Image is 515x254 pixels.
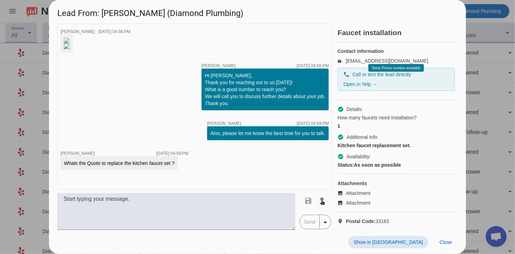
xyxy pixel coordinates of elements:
span: [PERSON_NAME] [60,29,95,34]
mat-icon: location_on [337,219,346,224]
span: Additional info: [346,134,378,141]
span: [PERSON_NAME] [202,64,236,68]
a: Attachment [337,190,455,197]
span: Attachment [346,199,370,206]
div: Also, please let me know the best time for you to talk.​ [211,130,326,137]
img: 00X3LisA8jJ31UbE5_AA4A [64,38,70,43]
span: How many faucets need installation? [337,114,417,121]
div: 1 [337,122,455,129]
div: [DATE] 04:56:PM [297,64,329,68]
span: Call or text the lead directly [352,71,411,78]
span: Availability: [346,153,371,160]
mat-icon: check_circle [337,106,344,112]
div: [DATE] 04:56:PM [98,30,130,34]
div: As soon as possible [337,161,455,168]
mat-icon: image [337,190,346,196]
h4: Contact information [337,48,455,55]
strong: Status: [337,162,354,168]
img: -2u0h_kZ0s2kX5vdVyt3Ig [64,43,70,49]
button: Close [434,236,458,248]
span: Attachment [346,190,370,197]
mat-icon: touch_app [318,197,327,205]
span: [PERSON_NAME] [60,151,95,156]
mat-icon: phone [343,71,350,78]
mat-icon: arrow_drop_down [321,218,329,227]
mat-icon: check_circle [337,134,344,140]
span: 33183 [346,218,389,225]
strong: Postal Code: [346,219,376,224]
mat-icon: email [337,59,346,63]
a: Open in Yelp → [343,81,377,87]
span: [PERSON_NAME] [207,121,242,126]
div: Hi [PERSON_NAME], Thank you for reaching out to us [DATE]! What is a good number to reach you? We... [205,72,326,107]
a: [EMAIL_ADDRESS][DOMAIN_NAME] [346,58,428,64]
div: Whats the Quote to replace the kitchen faucet set ? [64,160,174,167]
span: Details: [346,106,363,113]
a: Attachment [337,199,455,206]
mat-icon: check_circle [337,153,344,160]
span: Show in [GEOGRAPHIC_DATA] [354,239,423,245]
h4: Attachments [337,180,455,187]
span: Close [440,239,452,245]
mat-icon: image [337,200,346,206]
h2: Faucet installation [337,29,458,36]
div: Kitchen faucet replacement set. [337,142,455,149]
div: [DATE] 04:59:PM [156,151,188,156]
div: [DATE] 04:59:PM [297,121,329,126]
button: Show in [GEOGRAPHIC_DATA] [348,236,428,248]
span: Temp Phone number available [372,66,420,70]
